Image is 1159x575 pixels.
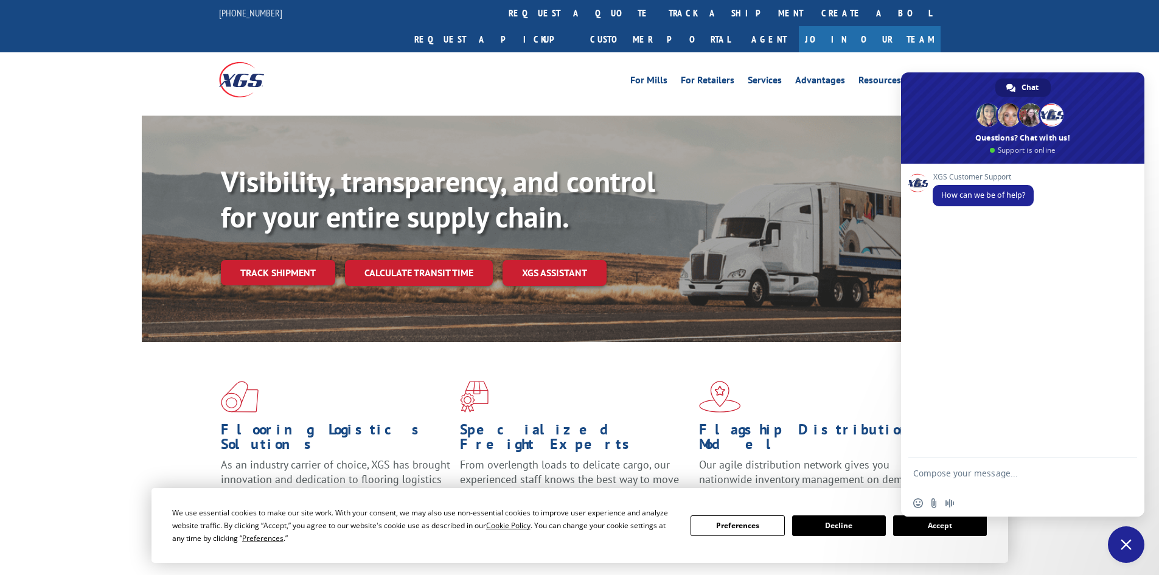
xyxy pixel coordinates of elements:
[941,190,1025,200] span: How can we be of help?
[460,422,690,458] h1: Specialized Freight Experts
[460,458,690,512] p: From overlength loads to delicate cargo, our experienced staff knows the best way to move your fr...
[221,260,335,285] a: Track shipment
[933,173,1034,181] span: XGS Customer Support
[699,422,929,458] h1: Flagship Distribution Model
[795,75,845,89] a: Advantages
[503,260,607,286] a: XGS ASSISTANT
[219,7,282,19] a: [PHONE_NUMBER]
[995,78,1051,97] div: Chat
[945,498,955,508] span: Audio message
[221,381,259,413] img: xgs-icon-total-supply-chain-intelligence-red
[858,75,901,89] a: Resources
[242,533,284,543] span: Preferences
[630,75,667,89] a: For Mills
[799,26,941,52] a: Join Our Team
[739,26,799,52] a: Agent
[221,422,451,458] h1: Flooring Logistics Solutions
[691,515,784,536] button: Preferences
[221,458,450,501] span: As an industry carrier of choice, XGS has brought innovation and dedication to flooring logistics...
[345,260,493,286] a: Calculate transit time
[460,381,489,413] img: xgs-icon-focused-on-flooring-red
[913,468,1105,490] textarea: Compose your message...
[486,520,531,531] span: Cookie Policy
[151,488,1008,563] div: Cookie Consent Prompt
[893,515,987,536] button: Accept
[748,75,782,89] a: Services
[581,26,739,52] a: Customer Portal
[221,162,655,235] b: Visibility, transparency, and control for your entire supply chain.
[699,381,741,413] img: xgs-icon-flagship-distribution-model-red
[1108,526,1144,563] div: Close chat
[699,458,923,486] span: Our agile distribution network gives you nationwide inventory management on demand.
[792,515,886,536] button: Decline
[172,506,676,545] div: We use essential cookies to make our site work. With your consent, we may also use non-essential ...
[1022,78,1039,97] span: Chat
[681,75,734,89] a: For Retailers
[405,26,581,52] a: Request a pickup
[929,498,939,508] span: Send a file
[913,498,923,508] span: Insert an emoji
